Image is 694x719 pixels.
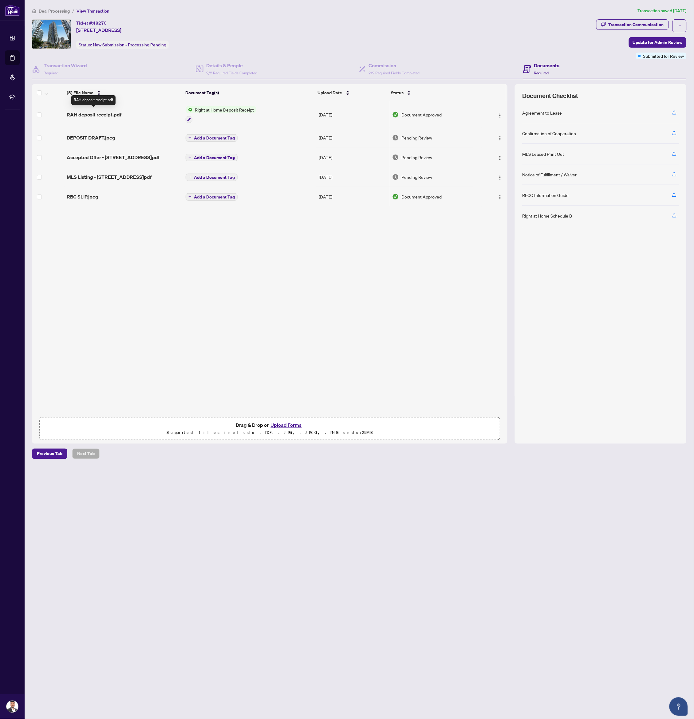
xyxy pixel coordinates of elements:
[522,92,578,100] span: Document Checklist
[76,41,169,49] div: Status:
[677,24,682,28] span: ellipsis
[392,174,399,180] img: Document Status
[495,133,505,143] button: Logo
[522,151,564,157] div: MLS Leased Print Out
[67,111,122,118] span: RAH deposit receipt.pdf
[76,26,121,34] span: [STREET_ADDRESS]
[43,429,496,437] p: Supported files include .PDF, .JPG, .JPEG, .PNG under 25 MB
[643,53,684,59] span: Submitted for Review
[194,195,235,199] span: Add a Document Tag
[495,192,505,202] button: Logo
[67,154,160,161] span: Accepted Offer - [STREET_ADDRESS]pdf
[188,175,191,179] span: plus
[207,62,258,69] h4: Details & People
[315,84,389,101] th: Upload Date
[495,152,505,162] button: Logo
[401,111,442,118] span: Document Approved
[32,9,36,13] span: home
[186,106,192,113] img: Status Icon
[186,154,238,161] button: Add a Document Tag
[77,8,109,14] span: View Transaction
[269,421,304,429] button: Upload Forms
[392,111,399,118] img: Document Status
[522,212,572,219] div: Right at Home Schedule B
[318,89,342,96] span: Upload Date
[522,109,562,116] div: Agreement to Lease
[188,195,191,198] span: plus
[32,20,71,49] img: IMG-C12326708_1.jpg
[316,187,390,206] td: [DATE]
[192,106,256,113] span: Right at Home Deposit Receipt
[186,153,238,161] button: Add a Document Tag
[633,37,683,47] span: Update for Admin Review
[669,697,688,716] button: Open asap
[64,84,183,101] th: (5) File Name
[71,95,116,105] div: RAH deposit receipt.pdf
[186,106,256,123] button: Status IconRight at Home Deposit Receipt
[67,89,93,96] span: (5) File Name
[498,113,503,118] img: Logo
[207,71,258,75] span: 2/2 Required Fields Completed
[392,134,399,141] img: Document Status
[495,110,505,120] button: Logo
[629,37,687,48] button: Update for Admin Review
[194,175,235,179] span: Add a Document Tag
[388,84,480,101] th: Status
[188,136,191,139] span: plus
[40,418,500,440] span: Drag & Drop orUpload FormsSupported files include .PDF, .JPG, .JPEG, .PNG under25MB
[316,167,390,187] td: [DATE]
[93,42,166,48] span: New Submission - Processing Pending
[186,174,238,181] button: Add a Document Tag
[609,20,664,29] div: Transaction Communication
[44,71,58,75] span: Required
[392,154,399,161] img: Document Status
[522,171,577,178] div: Notice of Fulfillment / Waiver
[316,128,390,147] td: [DATE]
[392,193,399,200] img: Document Status
[369,62,420,69] h4: Commission
[316,147,390,167] td: [DATE]
[522,192,569,198] div: RECO Information Guide
[186,193,238,201] button: Add a Document Tag
[183,84,315,101] th: Document Tag(s)
[6,701,18,713] img: Profile Icon
[522,130,576,137] div: Confirmation of Cooperation
[186,173,238,181] button: Add a Document Tag
[401,174,432,180] span: Pending Review
[188,156,191,159] span: plus
[236,421,304,429] span: Drag & Drop or
[498,175,503,180] img: Logo
[638,7,687,14] article: Transaction saved [DATE]
[401,134,432,141] span: Pending Review
[67,173,152,181] span: MLS Listing - [STREET_ADDRESS]pdf
[67,134,116,141] span: DEPOSIT DRAFT.jpeg
[596,19,669,30] button: Transaction Communication
[93,20,107,26] span: 48270
[5,5,20,16] img: logo
[401,154,432,161] span: Pending Review
[316,101,390,128] td: [DATE]
[194,155,235,160] span: Add a Document Tag
[39,8,70,14] span: Deal Processing
[534,62,560,69] h4: Documents
[534,71,549,75] span: Required
[76,19,107,26] div: Ticket #:
[498,136,503,141] img: Logo
[495,172,505,182] button: Logo
[72,449,100,459] button: Next Tab
[391,89,404,96] span: Status
[498,195,503,200] img: Logo
[67,193,99,200] span: RBC SLIP.jpeg
[194,136,235,140] span: Add a Document Tag
[72,7,74,14] li: /
[186,134,238,142] button: Add a Document Tag
[32,449,67,459] button: Previous Tab
[498,155,503,160] img: Logo
[37,449,62,459] span: Previous Tab
[369,71,420,75] span: 2/2 Required Fields Completed
[401,193,442,200] span: Document Approved
[44,62,87,69] h4: Transaction Wizard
